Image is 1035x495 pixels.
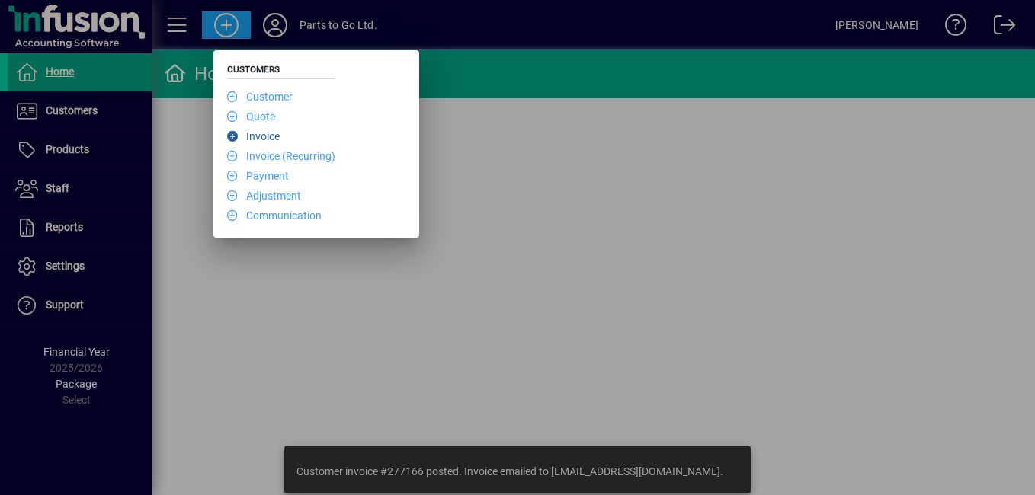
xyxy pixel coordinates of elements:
[227,170,289,182] a: Payment
[227,110,275,123] a: Quote
[227,190,301,202] a: Adjustment
[227,150,335,162] a: Invoice (Recurring)
[227,91,293,103] a: Customer
[227,130,280,142] a: Invoice
[227,209,322,222] a: Communication
[227,64,335,79] h5: Customers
